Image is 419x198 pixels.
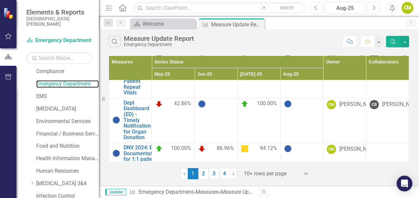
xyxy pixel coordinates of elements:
img: No Information [112,149,120,157]
span: ‹ [183,170,185,177]
div: CB [370,100,379,109]
span: 1 [188,168,198,179]
div: Measure Update Report [124,35,194,42]
span: Search [280,5,294,10]
td: Double-Click to Edit Right Click for Context Menu [109,98,152,142]
a: Emergency Department [26,37,92,44]
img: No Information [198,100,206,108]
span: 100.00% [171,145,191,153]
span: Updater [105,189,126,195]
span: 86.96% [217,145,234,153]
img: Below Plan [155,100,163,108]
a: Health Information Management [36,155,99,162]
span: Elements & Reports [26,8,92,16]
img: On Target [241,100,249,108]
span: 42.86% [174,100,191,108]
td: Double-Click to Edit Right Click for Context Menu [109,142,152,164]
a: Dept Dashboard (ED) - Yellow POD Patient Repeat Vitals [124,49,149,96]
img: No Information [112,116,120,124]
div: Aug-25 [326,4,364,12]
a: 2 [198,168,209,179]
a: Human Resources [36,167,99,175]
a: Emergency Department [36,80,99,88]
a: Measures [196,189,218,195]
div: Measure Update Report [221,189,275,195]
a: [MEDICAL_DATA] [36,105,99,113]
img: Below Plan [198,145,206,153]
button: Aug-25 [324,2,366,14]
img: No Information [284,100,292,108]
div: Welcome [143,20,194,28]
a: Financial / Business Services [36,130,99,138]
div: [PERSON_NAME] [339,101,379,108]
div: Emergency Department [124,42,194,47]
img: On Target [155,145,163,153]
a: EMS [36,93,99,100]
a: DNV 2024: ED Documentation for 1:1 patients [124,145,159,162]
input: Search ClearPoint... [133,2,305,14]
a: 3 [209,168,219,179]
div: Open Intercom Messenger [397,176,412,191]
div: Measure Update Report [211,20,263,29]
a: Emergency Department [139,189,193,195]
a: 4 [219,168,230,179]
a: Welcome [132,20,194,28]
a: Compliance [36,68,99,75]
small: [GEOGRAPHIC_DATA][PERSON_NAME] [26,16,92,27]
button: CM [402,2,413,14]
img: No Information [284,145,292,153]
a: Food and Nutrition [36,142,99,150]
div: [PERSON_NAME] [339,145,379,153]
span: 94.12% [260,145,277,153]
a: Environmental Services [36,118,99,125]
span: 100.00% [257,100,277,108]
input: Search Below... [26,52,92,64]
a: [MEDICAL_DATA] 3&4 [36,180,99,187]
div: » » [129,188,254,196]
img: ClearPoint Strategy [3,7,15,19]
img: Caution [241,145,249,153]
div: CM [327,145,336,154]
span: › [233,170,234,177]
a: Dept Dashboard (ED) - Timely Notification for Organ Donation [124,100,151,140]
button: Search [270,3,303,12]
div: CM [327,100,336,109]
